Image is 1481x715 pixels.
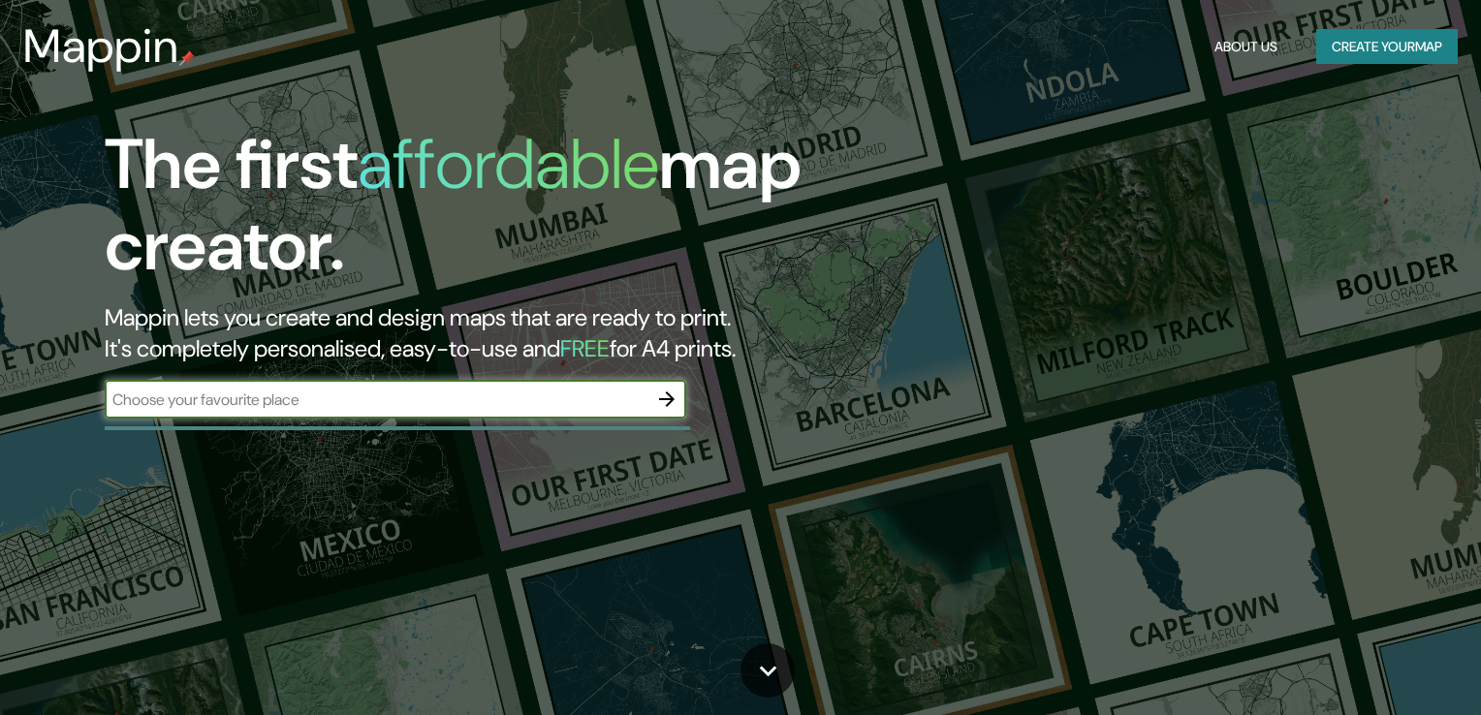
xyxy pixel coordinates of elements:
h1: The first map creator. [105,124,845,302]
input: Choose your favourite place [105,389,647,411]
img: mappin-pin [179,50,195,66]
h5: FREE [560,333,610,363]
h3: Mappin [23,19,179,74]
h2: Mappin lets you create and design maps that are ready to print. It's completely personalised, eas... [105,302,845,364]
h1: affordable [358,119,659,209]
button: About Us [1207,29,1285,65]
button: Create yourmap [1316,29,1458,65]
